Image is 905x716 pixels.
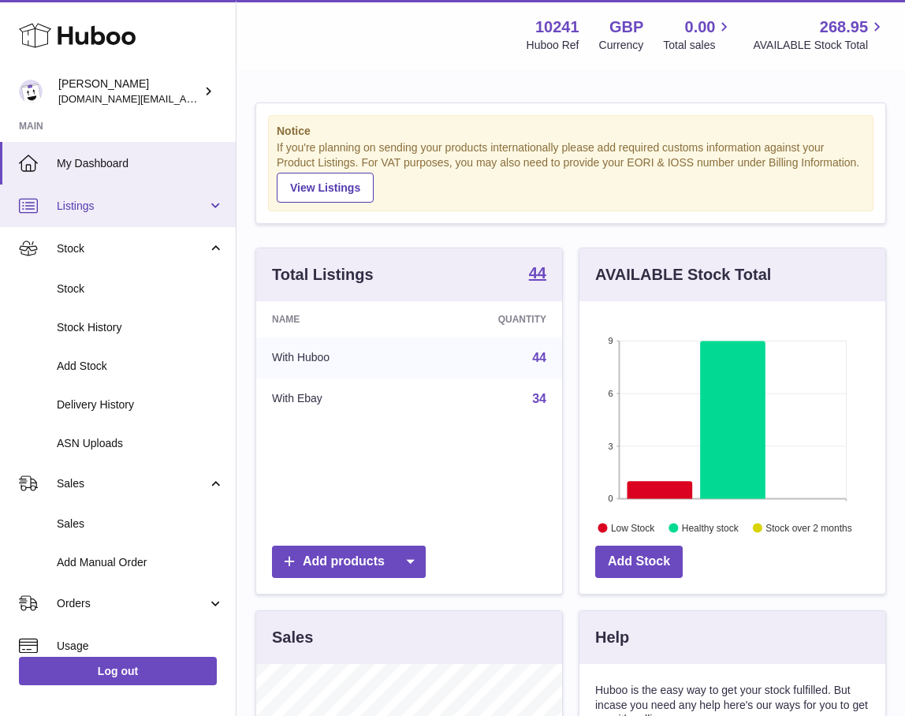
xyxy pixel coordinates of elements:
[272,546,426,578] a: Add products
[820,17,868,38] span: 268.95
[663,38,733,53] span: Total sales
[608,441,613,450] text: 3
[19,657,217,685] a: Log out
[595,264,771,285] h3: AVAILABLE Stock Total
[608,336,613,345] text: 9
[57,156,224,171] span: My Dashboard
[256,379,418,420] td: With Ebay
[256,337,418,379] td: With Huboo
[277,173,374,203] a: View Listings
[685,17,716,38] span: 0.00
[57,476,207,491] span: Sales
[532,392,546,405] a: 34
[532,351,546,364] a: 44
[272,627,313,648] h3: Sales
[529,265,546,284] a: 44
[57,320,224,335] span: Stock History
[663,17,733,53] a: 0.00 Total sales
[418,301,562,337] th: Quantity
[608,494,613,503] text: 0
[57,241,207,256] span: Stock
[529,265,546,281] strong: 44
[765,522,851,533] text: Stock over 2 months
[277,140,865,202] div: If you're planning on sending your products internationally please add required customs informati...
[57,397,224,412] span: Delivery History
[535,17,579,38] strong: 10241
[58,76,200,106] div: [PERSON_NAME]
[753,17,886,53] a: 268.95 AVAILABLE Stock Total
[57,516,224,531] span: Sales
[277,124,865,139] strong: Notice
[57,555,224,570] span: Add Manual Order
[57,199,207,214] span: Listings
[57,359,224,374] span: Add Stock
[19,80,43,103] img: londonaquatics.online@gmail.com
[595,546,683,578] a: Add Stock
[753,38,886,53] span: AVAILABLE Stock Total
[58,92,314,105] span: [DOMAIN_NAME][EMAIL_ADDRESS][DOMAIN_NAME]
[527,38,579,53] div: Huboo Ref
[611,522,655,533] text: Low Stock
[57,282,224,296] span: Stock
[57,596,207,611] span: Orders
[609,17,643,38] strong: GBP
[57,436,224,451] span: ASN Uploads
[608,389,613,398] text: 6
[599,38,644,53] div: Currency
[256,301,418,337] th: Name
[595,627,629,648] h3: Help
[682,522,739,533] text: Healthy stock
[272,264,374,285] h3: Total Listings
[57,639,224,654] span: Usage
